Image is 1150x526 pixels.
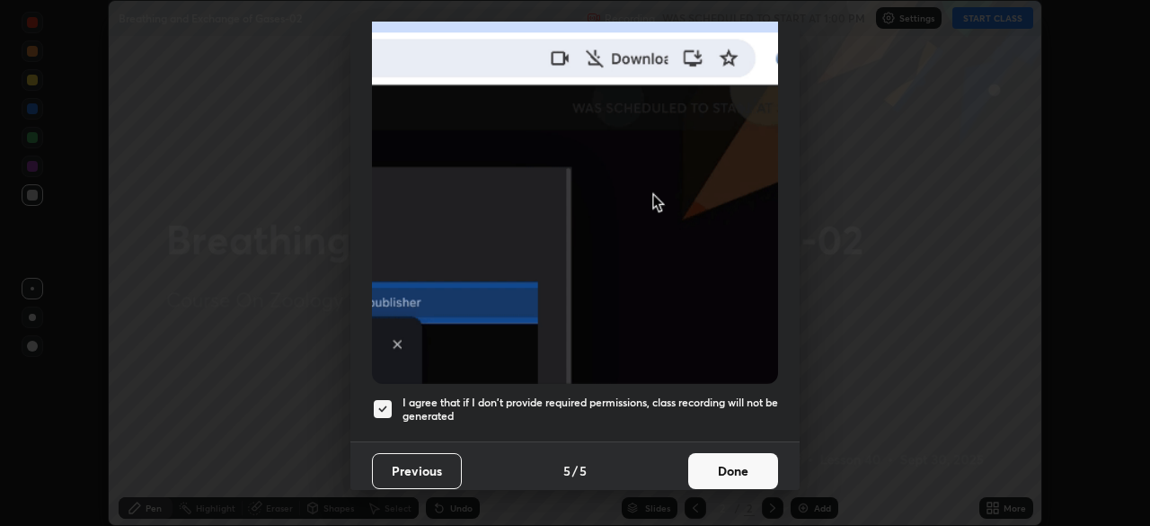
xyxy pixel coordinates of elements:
[572,461,578,480] h4: /
[563,461,571,480] h4: 5
[402,396,778,423] h5: I agree that if I don't provide required permissions, class recording will not be generated
[372,453,462,489] button: Previous
[688,453,778,489] button: Done
[579,461,587,480] h4: 5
